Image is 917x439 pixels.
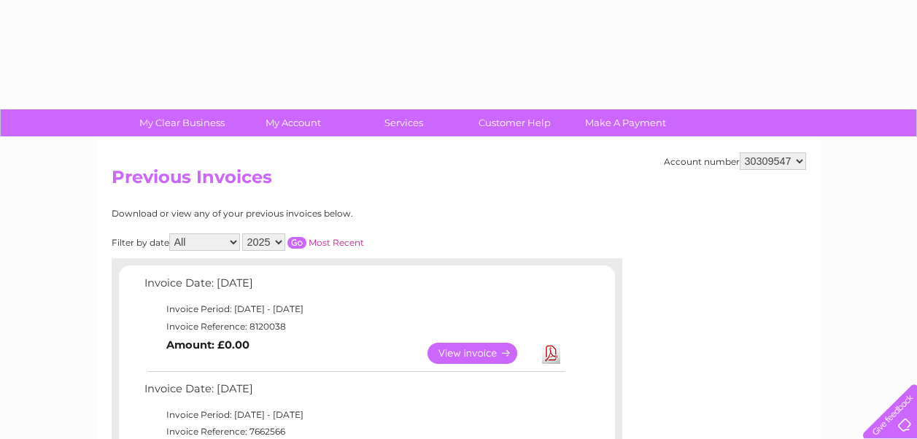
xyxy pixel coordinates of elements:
a: Download [542,343,560,364]
a: Customer Help [454,109,575,136]
a: View [427,343,535,364]
td: Invoice Date: [DATE] [141,379,568,406]
td: Invoice Date: [DATE] [141,273,568,300]
div: Filter by date [112,233,495,251]
a: My Clear Business [122,109,242,136]
h2: Previous Invoices [112,167,806,195]
b: Amount: £0.00 [166,338,249,351]
a: Services [344,109,464,136]
div: Download or view any of your previous invoices below. [112,209,495,219]
a: My Account [233,109,353,136]
a: Make A Payment [565,109,686,136]
a: Most Recent [309,237,364,248]
td: Invoice Period: [DATE] - [DATE] [141,300,568,318]
td: Invoice Period: [DATE] - [DATE] [141,406,568,424]
div: Account number [664,152,806,170]
td: Invoice Reference: 8120038 [141,318,568,335]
